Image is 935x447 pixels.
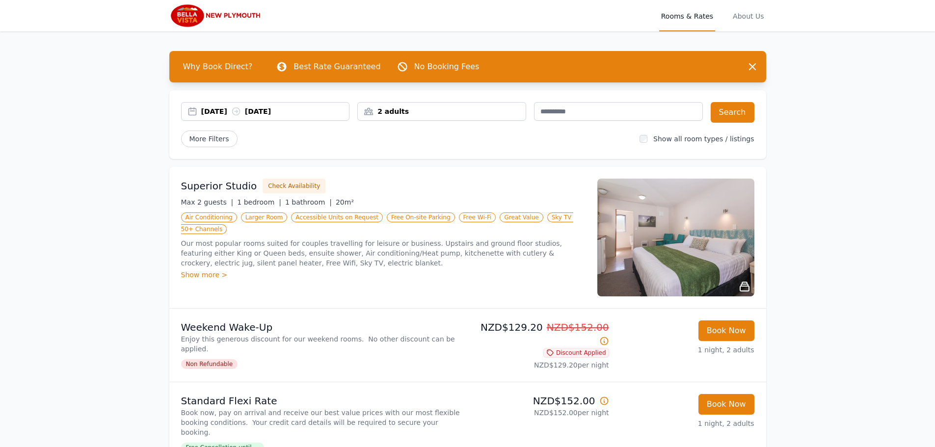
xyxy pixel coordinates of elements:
p: No Booking Fees [414,61,480,73]
span: Discount Applied [543,348,609,358]
p: NZD$129.20 [472,320,609,348]
p: NZD$152.00 [472,394,609,408]
p: 1 night, 2 adults [617,419,754,428]
p: NZD$152.00 per night [472,408,609,418]
span: Free Wi-Fi [459,212,496,222]
div: [DATE] [DATE] [201,106,349,116]
button: Check Availability [263,179,325,193]
p: Weekend Wake-Up [181,320,464,334]
p: Enjoy this generous discount for our weekend rooms. No other discount can be applied. [181,334,464,354]
span: 20m² [336,198,354,206]
span: Great Value [500,212,543,222]
p: Standard Flexi Rate [181,394,464,408]
span: Why Book Direct? [175,57,261,77]
span: NZD$152.00 [547,321,609,333]
p: 1 night, 2 adults [617,345,754,355]
button: Book Now [698,320,754,341]
span: Larger Room [241,212,288,222]
span: Non Refundable [181,359,238,369]
span: Max 2 guests | [181,198,234,206]
span: 1 bedroom | [237,198,281,206]
span: More Filters [181,131,238,147]
span: 1 bathroom | [285,198,332,206]
label: Show all room types / listings [653,135,754,143]
img: Bella Vista New Plymouth [169,4,264,27]
h3: Superior Studio [181,179,257,193]
span: Accessible Units on Request [291,212,383,222]
p: Our most popular rooms suited for couples travelling for leisure or business. Upstairs and ground... [181,238,586,268]
div: Show more > [181,270,586,280]
p: Book now, pay on arrival and receive our best value prices with our most flexible booking conditi... [181,408,464,437]
button: Search [711,102,754,123]
button: Book Now [698,394,754,415]
span: Free On-site Parking [387,212,455,222]
p: Best Rate Guaranteed [294,61,380,73]
p: NZD$129.20 per night [472,360,609,370]
span: Air Conditioning [181,212,237,222]
div: 2 adults [358,106,526,116]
